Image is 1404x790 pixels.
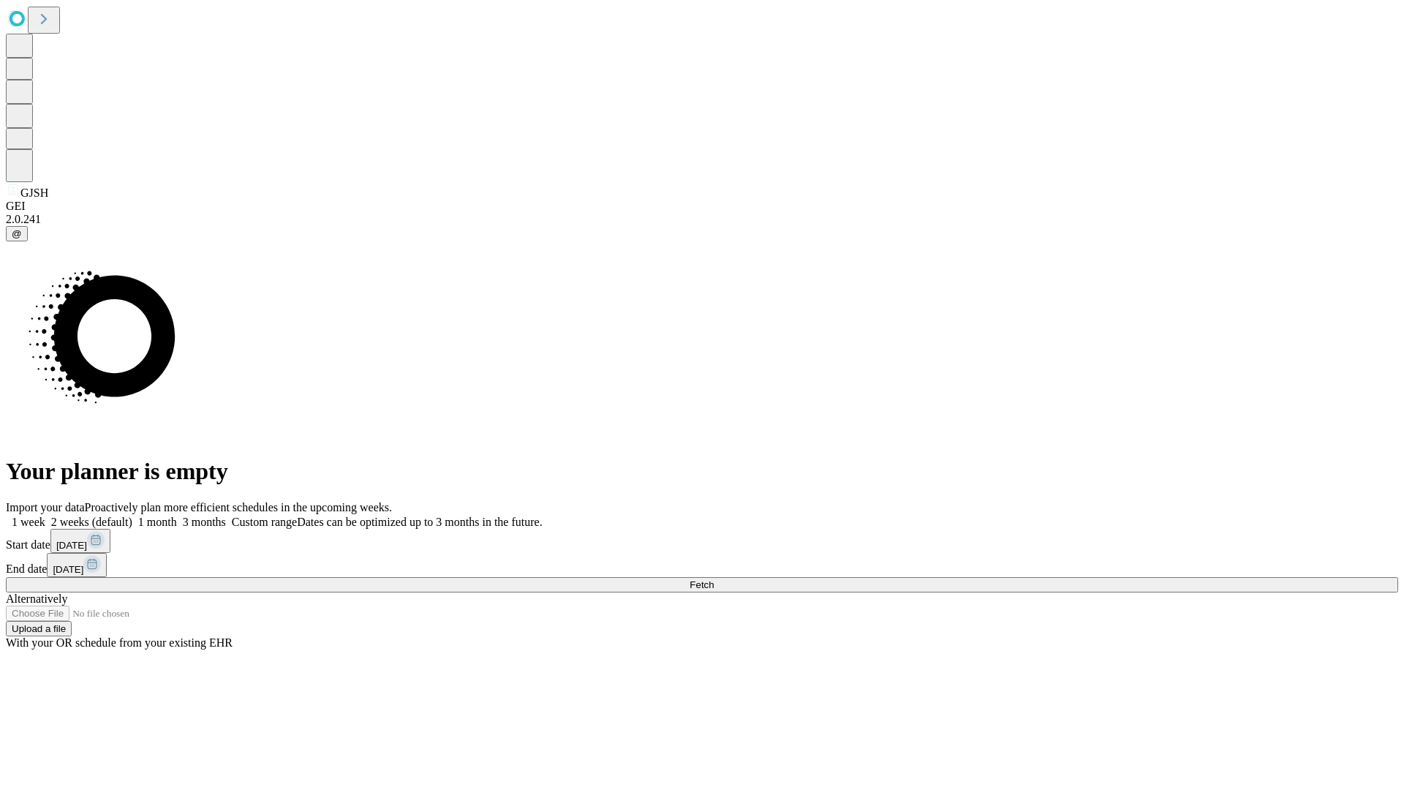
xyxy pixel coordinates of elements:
div: 2.0.241 [6,213,1398,226]
div: GEI [6,200,1398,213]
button: Fetch [6,577,1398,592]
span: GJSH [20,187,48,199]
span: Dates can be optimized up to 3 months in the future. [297,516,542,528]
span: Import your data [6,501,85,513]
span: Alternatively [6,592,67,605]
span: 1 month [138,516,177,528]
span: 3 months [183,516,226,528]
span: Fetch [690,579,714,590]
button: [DATE] [47,553,107,577]
span: Custom range [232,516,297,528]
button: [DATE] [50,529,110,553]
div: End date [6,553,1398,577]
span: Proactively plan more efficient schedules in the upcoming weeks. [85,501,392,513]
span: 2 weeks (default) [51,516,132,528]
div: Start date [6,529,1398,553]
span: [DATE] [56,540,87,551]
h1: Your planner is empty [6,458,1398,485]
span: @ [12,228,22,239]
button: @ [6,226,28,241]
span: [DATE] [53,564,83,575]
span: 1 week [12,516,45,528]
span: With your OR schedule from your existing EHR [6,636,233,649]
button: Upload a file [6,621,72,636]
